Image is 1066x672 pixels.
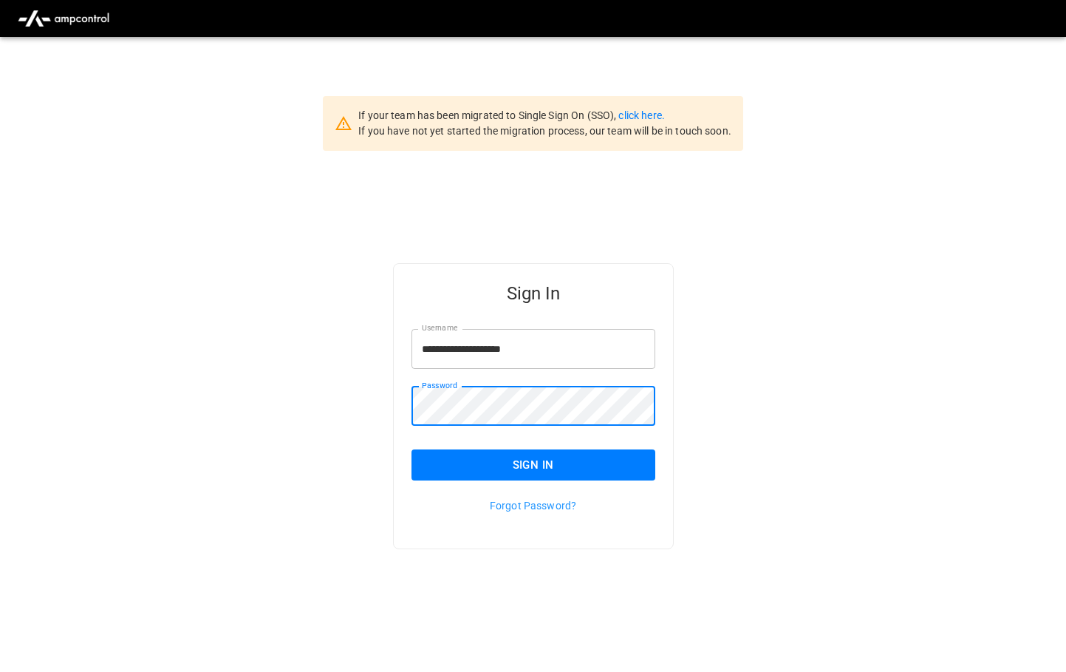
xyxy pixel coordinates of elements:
button: Sign In [411,449,655,481]
a: click here. [618,109,664,121]
h5: Sign In [411,282,655,305]
span: If you have not yet started the migration process, our team will be in touch soon. [358,125,731,137]
p: Forgot Password? [411,498,655,513]
label: Password [422,380,457,392]
img: ampcontrol.io logo [12,4,115,33]
label: Username [422,322,457,334]
span: If your team has been migrated to Single Sign On (SSO), [358,109,618,121]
